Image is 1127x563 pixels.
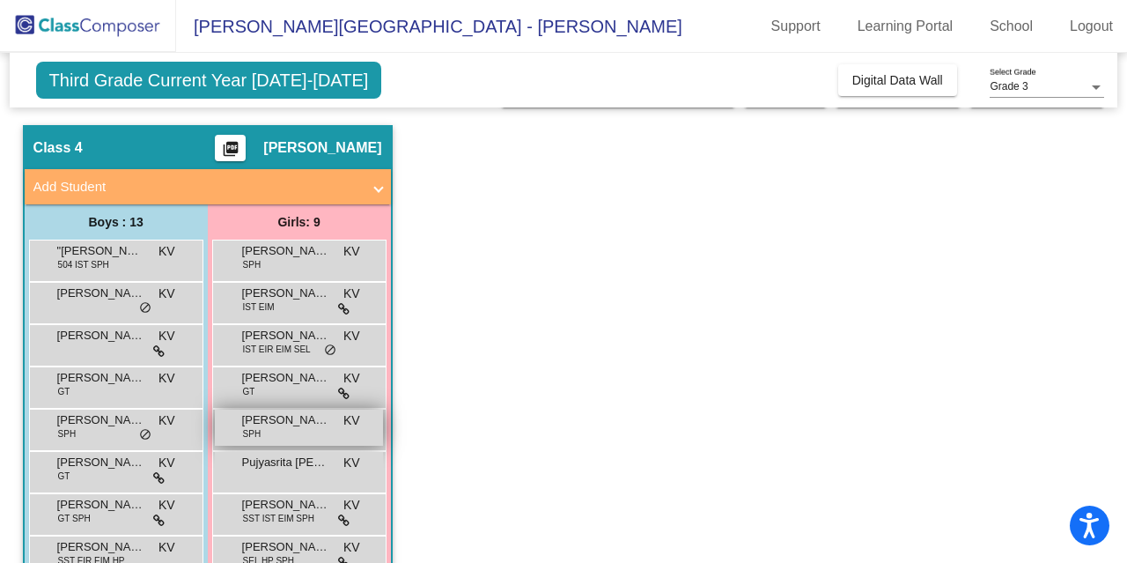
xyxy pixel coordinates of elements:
span: [PERSON_NAME] [57,411,145,429]
span: [PERSON_NAME] [57,538,145,556]
span: KV [343,369,360,388]
a: Support [757,12,835,41]
span: KV [343,327,360,345]
a: Logout [1056,12,1127,41]
span: GT [58,470,70,483]
span: Class 4 [33,139,83,157]
span: do_not_disturb_alt [139,428,151,442]
span: Grade 3 [990,80,1028,93]
span: [PERSON_NAME] [242,538,330,556]
mat-panel-title: Add Student [33,177,361,197]
button: Digital Data Wall [838,64,957,96]
span: SPH [58,427,77,441]
span: [PERSON_NAME] [263,139,381,157]
div: Boys : 13 [25,204,208,240]
button: Print Students Details [215,135,246,161]
mat-expansion-panel-header: Add Student [25,169,391,204]
span: [PERSON_NAME] [57,285,145,302]
span: KV [343,496,360,515]
span: IST EIM [243,300,275,314]
span: "[PERSON_NAME] [57,242,145,260]
span: KV [158,242,175,261]
span: [PERSON_NAME] [57,496,145,514]
span: [PERSON_NAME] [57,454,145,471]
span: [PERSON_NAME] [57,369,145,387]
span: [PERSON_NAME] [242,411,330,429]
span: do_not_disturb_alt [139,301,151,315]
a: School [976,12,1047,41]
span: SPH [243,427,261,441]
span: KV [343,454,360,472]
span: KV [158,496,175,515]
span: KV [158,285,175,303]
span: GT [243,385,255,398]
span: SST IST EIM SPH [243,512,314,525]
span: Digital Data Wall [852,73,943,87]
span: 504 IST SPH [58,258,109,271]
span: [PERSON_NAME] [242,496,330,514]
span: Third Grade Current Year [DATE]-[DATE] [36,62,382,99]
span: [PERSON_NAME] [242,242,330,260]
span: SPH [243,258,261,271]
span: KV [343,285,360,303]
span: [PERSON_NAME][GEOGRAPHIC_DATA] - [PERSON_NAME] [176,12,682,41]
div: Girls: 9 [208,204,391,240]
span: GT SPH [58,512,91,525]
span: KV [343,411,360,430]
span: KV [158,411,175,430]
span: KV [343,242,360,261]
span: KV [158,369,175,388]
span: IST EIR EIM SEL [243,343,311,356]
span: [PERSON_NAME] [242,327,330,344]
span: [PERSON_NAME] [242,369,330,387]
span: [PERSON_NAME] [242,285,330,302]
span: KV [158,538,175,557]
span: Pujyasrita [PERSON_NAME] [242,454,330,471]
span: KV [158,454,175,472]
span: [PERSON_NAME] [57,327,145,344]
span: do_not_disturb_alt [324,344,336,358]
span: KV [158,327,175,345]
span: KV [343,538,360,557]
a: Learning Portal [843,12,968,41]
span: GT [58,385,70,398]
mat-icon: picture_as_pdf [220,140,241,165]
